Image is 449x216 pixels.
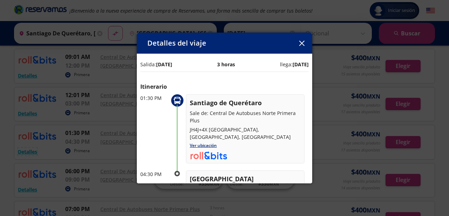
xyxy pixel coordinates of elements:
p: llega: [280,61,309,68]
p: 01:30 PM [140,94,168,102]
b: [DATE] [156,61,172,68]
p: Santiago de Querétaro [190,98,301,108]
b: [DATE] [293,61,309,68]
p: JH4J+4X [GEOGRAPHIC_DATA], [GEOGRAPHIC_DATA], [GEOGRAPHIC_DATA] [190,126,301,141]
p: Itinerario [140,82,309,91]
p: 3 horas [217,61,235,68]
img: uploads_2F1576104068850-p6hcujmri-bae6ccfc1c9fc29c7b05be360ea47c92_2Frollbits_logo2.png [190,151,227,160]
a: Ver ubicación [190,142,217,148]
p: Sale de: Central De Autobuses Norte Primera Plus [190,109,301,124]
p: [GEOGRAPHIC_DATA] [190,174,301,184]
p: Salida: [140,61,172,68]
p: Detalles del viaje [147,38,206,48]
p: 04:30 PM [140,170,168,178]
